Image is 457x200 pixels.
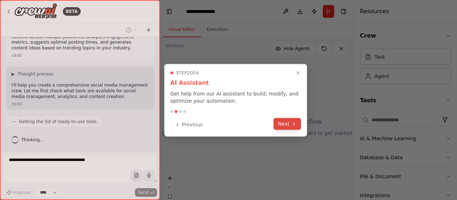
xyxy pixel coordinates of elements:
[176,70,199,76] span: Step 2 of 4
[164,6,174,16] button: Hide left sidebar
[294,69,302,77] button: Close walkthrough
[170,90,301,104] p: Get help from our AI assistant to build, modify, and optimize your automation.
[273,118,301,130] button: Next
[170,79,301,87] h3: AI Assistant
[170,119,207,131] button: Previous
